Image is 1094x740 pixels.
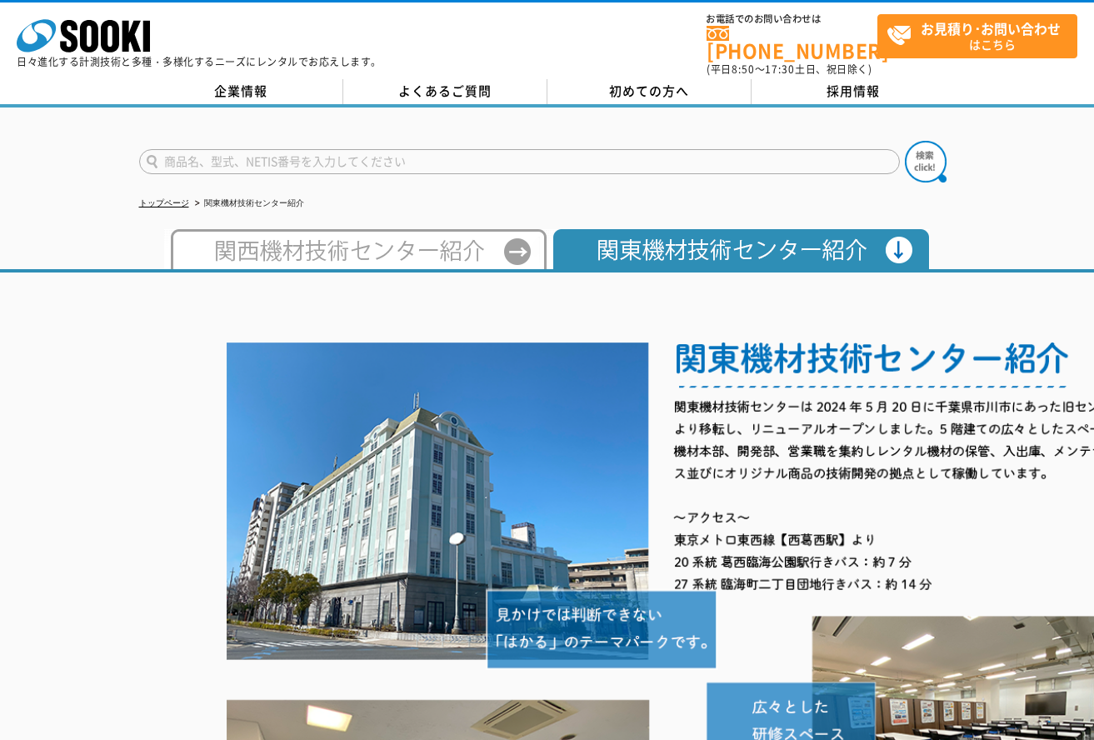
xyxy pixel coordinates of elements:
[707,26,877,60] a: [PHONE_NUMBER]
[752,79,956,104] a: 採用情報
[139,149,900,174] input: 商品名、型式、NETIS番号を入力してください
[547,229,930,269] img: 関東機材技術センター紹介
[164,229,547,269] img: 西日本テクニカルセンター紹介
[905,141,947,182] img: btn_search.png
[547,253,930,266] a: 関東機材技術センター紹介
[343,79,547,104] a: よくあるご質問
[921,18,1061,38] strong: お見積り･お問い合わせ
[164,253,547,266] a: 西日本テクニカルセンター紹介
[609,82,689,100] span: 初めての方へ
[707,62,872,77] span: (平日 ～ 土日、祝日除く)
[887,15,1077,57] span: はこちら
[139,198,189,207] a: トップページ
[17,57,382,67] p: 日々進化する計測技術と多種・多様化するニーズにレンタルでお応えします。
[139,79,343,104] a: 企業情報
[877,14,1077,58] a: お見積り･お問い合わせはこちら
[192,195,304,212] li: 関東機材技術センター紹介
[765,62,795,77] span: 17:30
[547,79,752,104] a: 初めての方へ
[732,62,755,77] span: 8:50
[707,14,877,24] span: お電話でのお問い合わせは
